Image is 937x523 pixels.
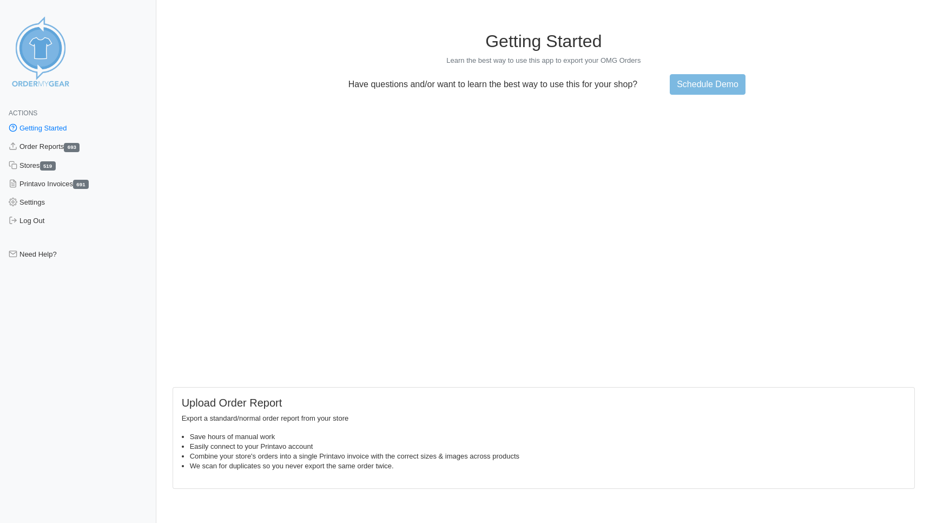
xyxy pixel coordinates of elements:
[190,452,906,461] li: Combine your store's orders into a single Printavo invoice with the correct sizes & images across...
[182,396,906,409] h5: Upload Order Report
[190,442,906,452] li: Easily connect to your Printavo account
[190,461,906,471] li: We scan for duplicates so you never export the same order twice.
[9,109,37,117] span: Actions
[182,414,906,423] p: Export a standard/normal order report from your store
[190,432,906,442] li: Save hours of manual work
[73,180,89,189] span: 691
[173,56,915,66] p: Learn the best way to use this app to export your OMG Orders
[173,31,915,51] h1: Getting Started
[342,80,644,89] p: Have questions and/or want to learn the best way to use this for your shop?
[670,74,745,95] a: Schedule Demo
[40,161,56,171] span: 519
[64,143,80,152] span: 693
